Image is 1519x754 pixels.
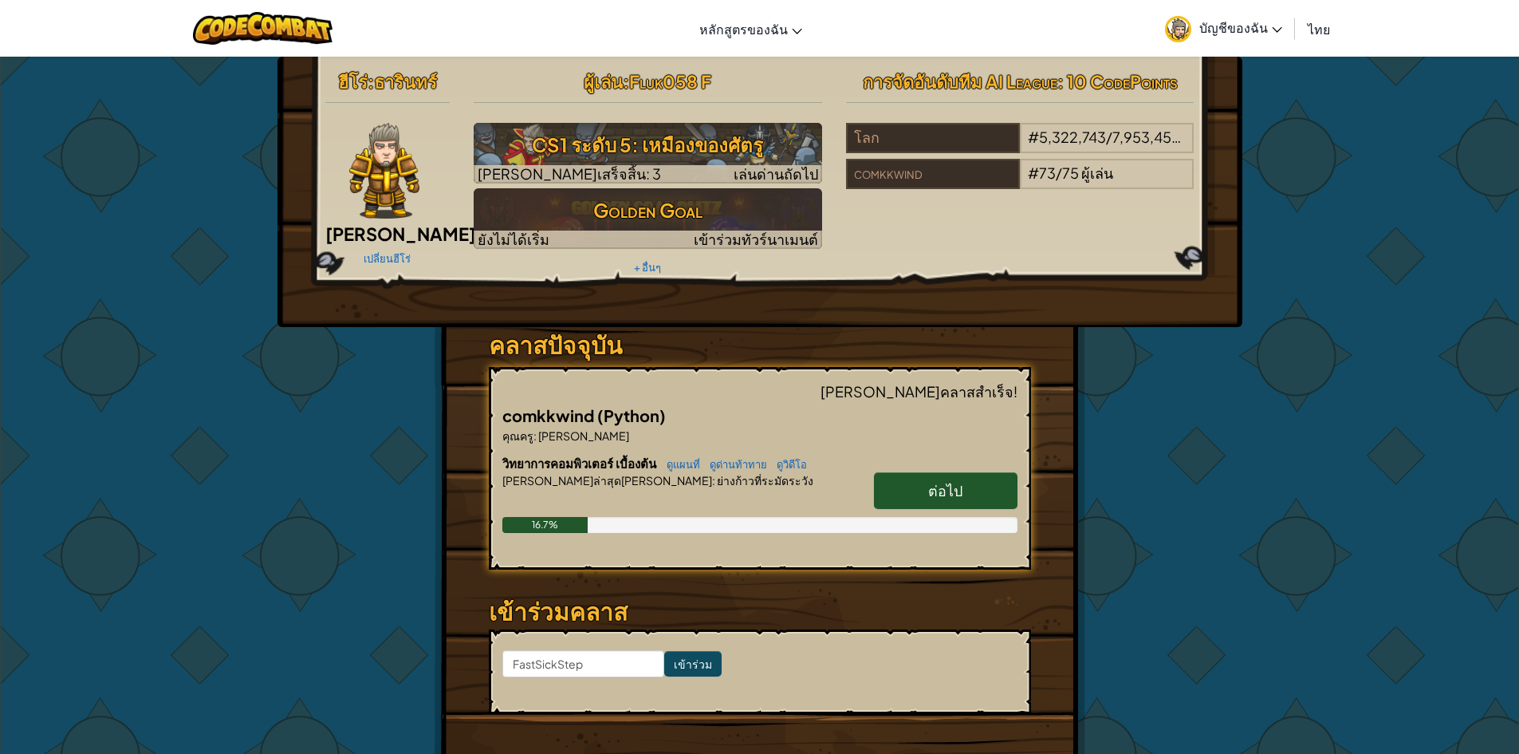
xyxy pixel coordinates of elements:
h3: เข้าร่วมคลาส [489,594,1031,630]
a: ดูวิดีโอ [769,458,807,471]
a: เล่นด่านถัดไป [474,123,822,184]
span: บัญชีของฉัน [1199,19,1282,36]
span: [PERSON_NAME]ล่าสุด[PERSON_NAME] [502,473,712,488]
span: # [1028,128,1039,146]
span: [PERSON_NAME]เสร็จสิ้น: 3 [478,164,661,183]
a: comkkwind#73/75ผู้เล่น [846,174,1194,192]
span: ฮีโร่ [338,70,368,93]
span: : [368,70,374,93]
span: ผู้เล่น [1081,164,1113,182]
span: 73 [1039,164,1056,182]
span: : [533,428,537,443]
img: CS1 ระดับ 5: เหมืองของศัตรู [474,123,822,184]
span: ย่างก้าวที่ระมัดระวัง [715,473,813,488]
h3: Golden Goal [474,192,822,228]
span: ไทย [1308,21,1330,38]
input: <Enter Class Code> [502,650,664,677]
span: ยังไม่ได้เริ่ม [478,230,549,248]
span: ธารินทร์ [374,70,437,93]
span: ผู้เล่น [584,70,623,93]
span: : [623,70,629,93]
a: โลก#5,322,743/7,953,455ผู้เล่น [846,138,1194,156]
a: ดูด่านท้าทาย [702,458,767,471]
span: หลักสูตรของฉัน [699,21,788,38]
input: เข้าร่วม [664,651,722,677]
a: ไทย [1300,7,1338,50]
a: Golden Goalยังไม่ได้เริ่มเข้าร่วมทัวร์นาเมนต์ [474,188,822,249]
span: เล่นด่านถัดไป [734,164,818,183]
span: [PERSON_NAME] [325,223,476,245]
span: คุณครู [502,428,533,443]
span: การจัดอันดับทีม AI League [863,70,1057,93]
span: comkkwind [502,405,597,425]
h3: CS1 ระดับ 5: เหมืองของศัตรู [474,127,822,163]
span: / [1106,128,1112,146]
span: เข้าร่วมทัวร์นาเมนต์ [694,230,818,248]
span: 75 [1062,164,1079,182]
div: 16.7% [502,517,588,533]
span: Fluk058 F [629,70,711,93]
span: # [1028,164,1039,182]
a: ดูแผนที่ [659,458,700,471]
a: หลักสูตรของฉัน [691,7,810,50]
img: Golden Goal [474,188,822,249]
a: เปลี่ยนฮีโร่ [364,252,411,265]
div: [PERSON_NAME]คลาสสำเร็จ! [502,380,1017,403]
img: knight-pose.png [349,123,419,219]
span: (Python) [597,405,666,425]
span: / [1056,164,1062,182]
span: ผู้เล่น [1183,128,1214,146]
span: : 10 CodePoints [1057,70,1178,93]
img: CodeCombat logo [193,12,333,45]
img: avatar [1165,16,1191,42]
span: 7,953,455 [1112,128,1181,146]
div: comkkwind [846,159,1020,189]
h3: คลาสปัจจุบัน [489,327,1031,363]
span: [PERSON_NAME] [537,428,629,443]
span: : [712,473,715,488]
div: โลก [846,123,1020,153]
a: + อื่นๆ [634,261,661,274]
span: วิทยาการคอมพิวเตอร์ เบื้องต้น [502,456,659,471]
span: 5,322,743 [1039,128,1106,146]
span: ต่อไป [928,481,962,499]
a: บัญชีของฉัน [1157,3,1290,53]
